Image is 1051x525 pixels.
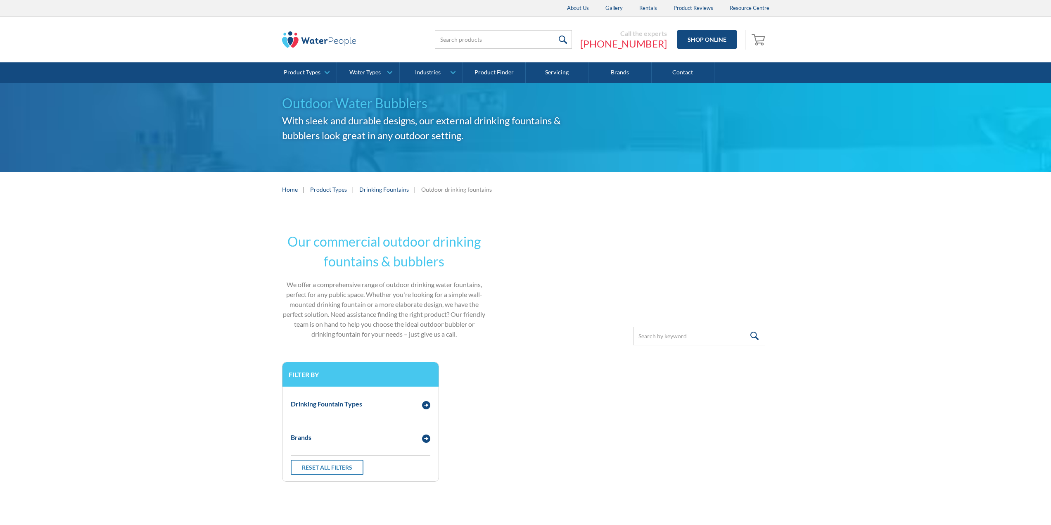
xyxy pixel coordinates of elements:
div: Water Types [349,69,381,76]
img: The Water People [282,31,356,48]
div: Outdoor drinking fountains [421,185,492,194]
a: Servicing [526,62,588,83]
a: Drinking Fountains [359,185,409,194]
a: Contact [652,62,714,83]
a: Shop Online [677,30,737,49]
a: Product Types [310,185,347,194]
h2: With sleek and durable designs, our external drinking fountains & bubblers look great in any outd... [282,113,566,143]
img: shopping cart [752,33,767,46]
a: Product Types [274,62,337,83]
input: Search products [435,30,572,49]
div: Product Types [284,69,320,76]
p: We offer a comprehensive range of outdoor drinking water fountains, perfect for any public space.... [282,280,487,339]
div: Call the experts [580,29,667,38]
div: Industries [415,69,441,76]
a: Industries [400,62,462,83]
a: [PHONE_NUMBER] [580,38,667,50]
div: | [302,184,306,194]
div: Brands [291,432,311,442]
a: Open empty cart [750,30,769,50]
input: Search by keyword [633,327,765,345]
a: Reset all filters [291,460,363,475]
div: Drinking Fountain Types [291,399,362,409]
div: | [351,184,355,194]
h3: Filter by [289,371,432,378]
a: Product Finder [463,62,526,83]
h2: Our commercial outdoor drinking fountains & bubblers [282,232,487,271]
a: Home [282,185,298,194]
div: | [413,184,417,194]
a: Brands [588,62,651,83]
a: Water Types [337,62,399,83]
h1: Outdoor Water Bubblers [282,93,566,113]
